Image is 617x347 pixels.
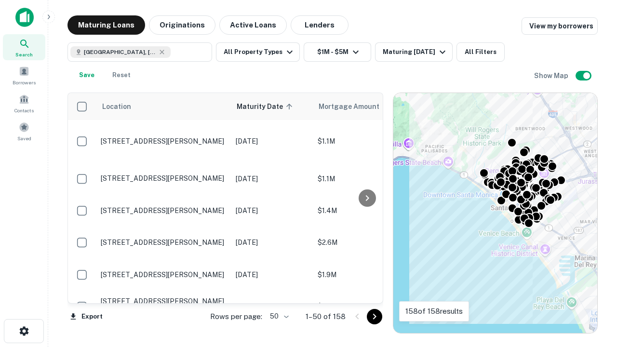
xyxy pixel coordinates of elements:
[318,269,414,280] p: $1.9M
[306,311,346,322] p: 1–50 of 158
[101,206,226,215] p: [STREET_ADDRESS][PERSON_NAME]
[534,70,570,81] h6: Show Map
[236,301,308,312] p: [DATE]
[101,137,226,146] p: [STREET_ADDRESS][PERSON_NAME]
[237,101,295,112] span: Maturity Date
[216,42,300,62] button: All Property Types
[393,93,597,333] div: 0 0
[383,46,448,58] div: Maturing [DATE]
[67,309,105,324] button: Export
[236,237,308,248] p: [DATE]
[101,297,226,306] p: [STREET_ADDRESS][PERSON_NAME]
[456,42,505,62] button: All Filters
[219,15,287,35] button: Active Loans
[3,118,45,144] a: Saved
[318,205,414,216] p: $1.4M
[318,237,414,248] p: $2.6M
[318,136,414,147] p: $1.1M
[210,311,262,322] p: Rows per page:
[17,134,31,142] span: Saved
[236,173,308,184] p: [DATE]
[102,101,131,112] span: Location
[318,173,414,184] p: $1.1M
[71,66,102,85] button: Save your search to get updates of matches that match your search criteria.
[84,48,156,56] span: [GEOGRAPHIC_DATA], [GEOGRAPHIC_DATA], [GEOGRAPHIC_DATA]
[236,205,308,216] p: [DATE]
[101,238,226,247] p: [STREET_ADDRESS][PERSON_NAME]
[14,107,34,114] span: Contacts
[67,15,145,35] button: Maturing Loans
[266,309,290,323] div: 50
[13,79,36,86] span: Borrowers
[236,136,308,147] p: [DATE]
[106,66,137,85] button: Reset
[3,34,45,60] a: Search
[522,17,598,35] a: View my borrowers
[101,174,226,183] p: [STREET_ADDRESS][PERSON_NAME]
[3,90,45,116] a: Contacts
[236,269,308,280] p: [DATE]
[291,15,349,35] button: Lenders
[101,270,226,279] p: [STREET_ADDRESS][PERSON_NAME]
[96,93,231,120] th: Location
[149,15,215,35] button: Originations
[319,101,392,112] span: Mortgage Amount
[304,42,371,62] button: $1M - $5M
[15,8,34,27] img: capitalize-icon.png
[405,306,463,317] p: 158 of 158 results
[318,301,414,312] p: $3.4M
[375,42,453,62] button: Maturing [DATE]
[367,309,382,324] button: Go to next page
[569,270,617,316] iframe: Chat Widget
[15,51,33,58] span: Search
[313,93,419,120] th: Mortgage Amount
[231,93,313,120] th: Maturity Date
[3,62,45,88] a: Borrowers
